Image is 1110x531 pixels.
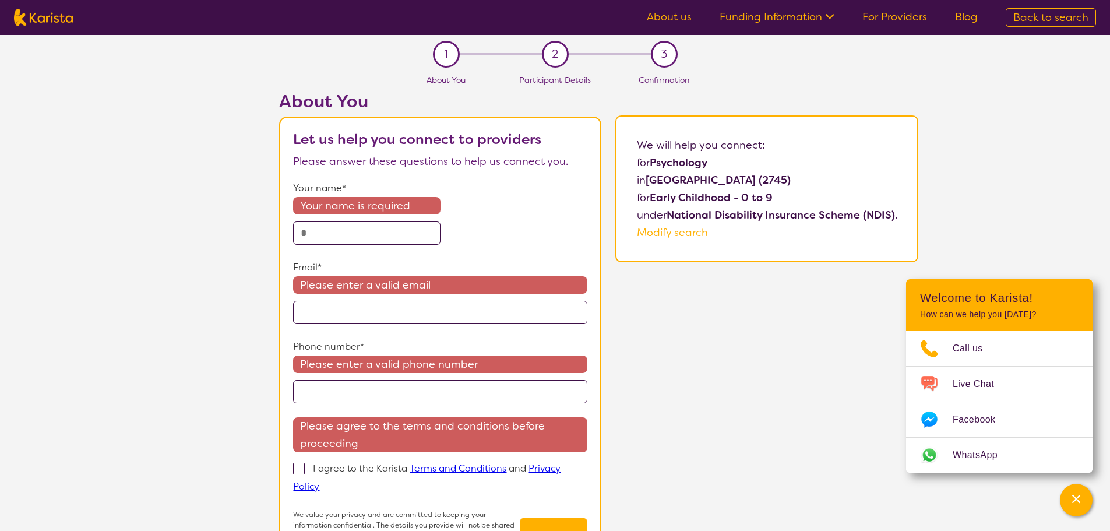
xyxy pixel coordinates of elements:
[639,75,689,85] span: Confirmation
[637,206,897,224] p: under .
[650,191,773,205] b: Early Childhood - 0 to 9
[667,208,895,222] b: National Disability Insurance Scheme (NDIS)
[293,462,561,493] p: I agree to the Karista and
[720,10,834,24] a: Funding Information
[410,462,506,474] a: Terms and Conditions
[293,180,587,197] p: Your name*
[955,10,978,24] a: Blog
[293,356,587,373] span: Please enter a valid phone number
[519,75,591,85] span: Participant Details
[920,310,1079,319] p: How can we help you [DATE]?
[637,189,897,206] p: for
[293,276,587,294] span: Please enter a valid email
[953,340,997,357] span: Call us
[862,10,927,24] a: For Providers
[293,130,541,149] b: Let us help you connect to providers
[279,91,601,112] h2: About You
[293,259,587,276] p: Email*
[637,154,897,171] p: for
[1006,8,1096,27] a: Back to search
[920,291,1079,305] h2: Welcome to Karista!
[953,446,1012,464] span: WhatsApp
[293,153,587,170] p: Please answer these questions to help us connect you.
[906,331,1093,473] ul: Choose channel
[637,136,897,154] p: We will help you connect:
[953,411,1009,428] span: Facebook
[646,173,791,187] b: [GEOGRAPHIC_DATA] (2745)
[661,45,667,63] span: 3
[293,338,587,356] p: Phone number*
[444,45,448,63] span: 1
[637,171,897,189] p: in
[953,375,1008,393] span: Live Chat
[647,10,692,24] a: About us
[650,156,707,170] b: Psychology
[1060,484,1093,516] button: Channel Menu
[1013,10,1088,24] span: Back to search
[906,438,1093,473] a: Web link opens in a new tab.
[14,9,73,26] img: Karista logo
[906,279,1093,473] div: Channel Menu
[293,197,440,214] span: Your name is required
[427,75,466,85] span: About You
[293,417,587,452] span: Please agree to the terms and conditions before proceeding
[637,226,708,240] a: Modify search
[552,45,558,63] span: 2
